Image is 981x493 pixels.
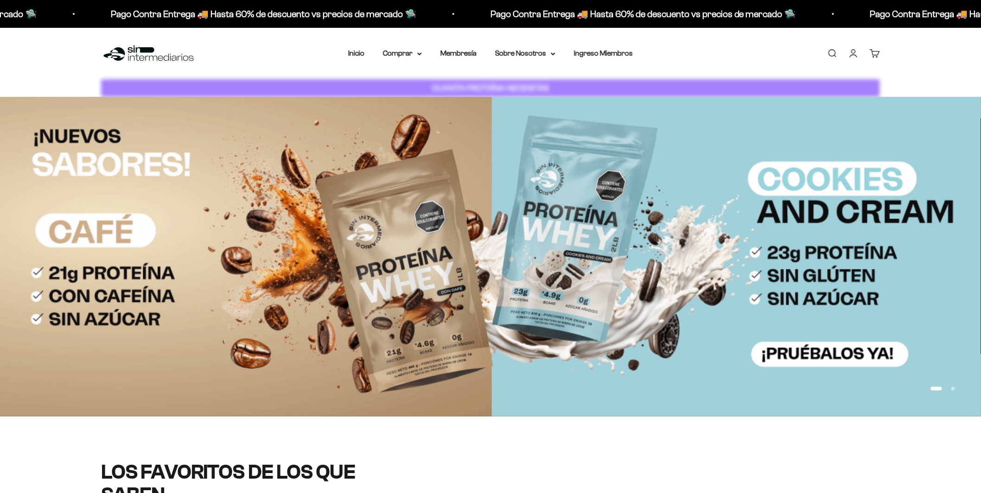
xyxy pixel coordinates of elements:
p: Pago Contra Entrega 🚚 Hasta 60% de descuento vs precios de mercado 🛸 [432,6,737,21]
a: Inicio [348,49,364,57]
summary: Sobre Nosotros [495,47,555,59]
a: Membresía [440,49,477,57]
p: Pago Contra Entrega 🚚 Hasta 60% de descuento vs precios de mercado 🛸 [52,6,357,21]
summary: Comprar [383,47,422,59]
a: Ingreso Miembros [574,49,633,57]
strong: CUANTA PROTEÍNA NECESITAS [432,83,549,93]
